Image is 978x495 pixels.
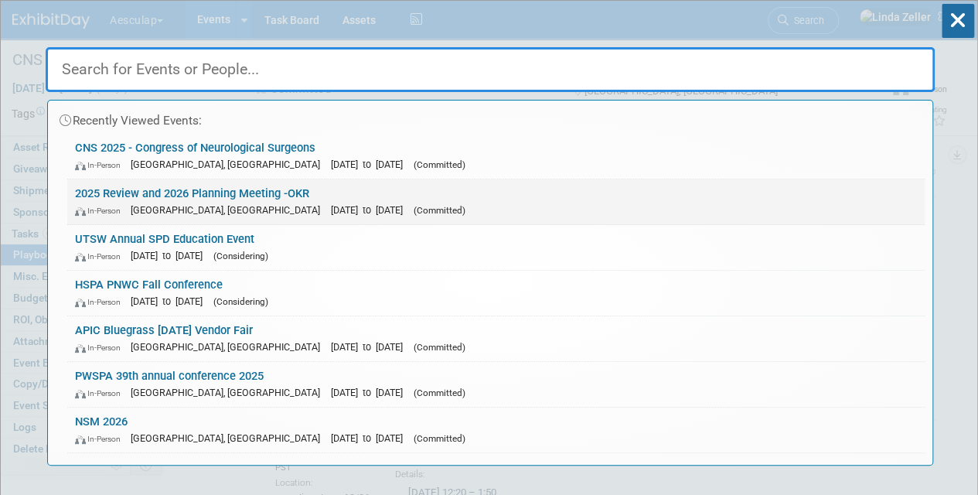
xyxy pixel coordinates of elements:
span: In-Person [75,297,128,307]
span: (Committed) [414,433,465,444]
span: [GEOGRAPHIC_DATA], [GEOGRAPHIC_DATA] [131,159,328,170]
a: CNS 2025 - Congress of Neurological Surgeons In-Person [GEOGRAPHIC_DATA], [GEOGRAPHIC_DATA] [DATE... [67,134,925,179]
span: In-Person [75,434,128,444]
span: [DATE] to [DATE] [331,341,411,353]
span: [GEOGRAPHIC_DATA], [GEOGRAPHIC_DATA] [131,387,328,398]
a: APIC Bluegrass [DATE] Vendor Fair In-Person [GEOGRAPHIC_DATA], [GEOGRAPHIC_DATA] [DATE] to [DATE]... [67,316,925,361]
span: (Committed) [414,205,465,216]
span: [DATE] to [DATE] [331,432,411,444]
div: Recently Viewed Events: [56,101,925,134]
a: UTSW Annual SPD Education Event In-Person [DATE] to [DATE] (Considering) [67,225,925,270]
span: (Committed) [414,387,465,398]
span: [GEOGRAPHIC_DATA], [GEOGRAPHIC_DATA] [131,432,328,444]
span: [DATE] to [DATE] [331,204,411,216]
span: In-Person [75,160,128,170]
input: Search for Events or People... [46,47,935,92]
span: In-Person [75,206,128,216]
span: [DATE] to [DATE] [131,250,210,261]
a: NSM 2026 In-Person [GEOGRAPHIC_DATA], [GEOGRAPHIC_DATA] [DATE] to [DATE] (Committed) [67,408,925,452]
span: [DATE] to [DATE] [331,387,411,398]
a: PWSPA 39th annual conference 2025 In-Person [GEOGRAPHIC_DATA], [GEOGRAPHIC_DATA] [DATE] to [DATE]... [67,362,925,407]
span: (Considering) [213,296,268,307]
span: In-Person [75,343,128,353]
span: [DATE] to [DATE] [131,295,210,307]
span: (Committed) [414,159,465,170]
span: In-Person [75,251,128,261]
span: [GEOGRAPHIC_DATA], [GEOGRAPHIC_DATA] [131,204,328,216]
span: (Committed) [414,342,465,353]
span: [GEOGRAPHIC_DATA], [GEOGRAPHIC_DATA] [131,341,328,353]
span: (Considering) [213,251,268,261]
a: 2025 Review and 2026 Planning Meeting -OKR In-Person [GEOGRAPHIC_DATA], [GEOGRAPHIC_DATA] [DATE] ... [67,179,925,224]
span: [DATE] to [DATE] [331,159,411,170]
a: HSPA PNWC Fall Conference In-Person [DATE] to [DATE] (Considering) [67,271,925,316]
span: In-Person [75,388,128,398]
